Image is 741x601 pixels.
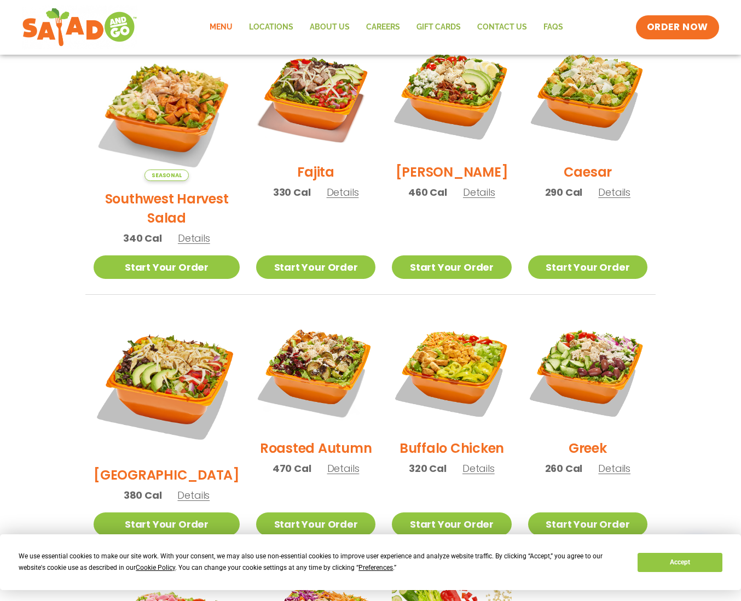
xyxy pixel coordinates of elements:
span: 330 Cal [273,185,311,200]
span: Details [463,185,495,199]
span: ORDER NOW [647,21,708,34]
a: Locations [241,15,302,40]
h2: Roasted Autumn [260,439,372,458]
img: Product photo for Buffalo Chicken Salad [392,311,511,430]
span: 460 Cal [408,185,447,200]
a: Start Your Order [256,255,375,279]
span: 470 Cal [273,461,311,476]
nav: Menu [201,15,571,40]
span: 320 Cal [409,461,447,476]
span: Seasonal [144,170,189,181]
span: 260 Cal [545,461,583,476]
img: Product photo for Southwest Harvest Salad [94,35,240,181]
a: FAQs [535,15,571,40]
span: Preferences [358,564,393,571]
span: Details [327,462,360,475]
img: Product photo for Caesar Salad [528,35,647,154]
span: Details [598,462,630,475]
span: Details [462,462,495,475]
button: Accept [638,553,722,572]
span: 380 Cal [124,488,162,503]
img: Product photo for BBQ Ranch Salad [94,311,240,457]
h2: [GEOGRAPHIC_DATA] [94,465,240,485]
span: Details [598,185,630,199]
a: Start Your Order [392,255,511,279]
h2: Greek [569,439,607,458]
span: Details [327,185,359,199]
a: GIFT CARDS [408,15,469,40]
div: We use essential cookies to make our site work. With your consent, we may also use non-essential ... [19,551,624,574]
span: Cookie Policy [136,564,175,571]
a: Menu [201,15,241,40]
img: Product photo for Roasted Autumn Salad [256,311,375,430]
a: ORDER NOW [636,15,719,39]
a: Start Your Order [528,512,647,536]
span: 340 Cal [123,231,162,246]
a: Careers [358,15,408,40]
h2: Fajita [297,162,334,182]
img: Product photo for Greek Salad [528,311,647,430]
img: Product photo for Fajita Salad [256,35,375,154]
h2: Caesar [564,162,612,182]
a: About Us [302,15,358,40]
img: Product photo for Cobb Salad [392,35,511,154]
a: Start Your Order [528,255,647,279]
a: Start Your Order [392,512,511,536]
a: Start Your Order [94,255,240,279]
h2: [PERSON_NAME] [396,162,508,182]
h2: Buffalo Chicken [400,439,504,458]
span: 290 Cal [545,185,583,200]
span: Details [178,231,210,245]
span: Details [177,488,210,502]
a: Contact Us [469,15,535,40]
h2: Southwest Harvest Salad [94,189,240,227]
a: Start Your Order [94,512,240,536]
img: new-SAG-logo-768×292 [22,5,137,49]
a: Start Your Order [256,512,375,536]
